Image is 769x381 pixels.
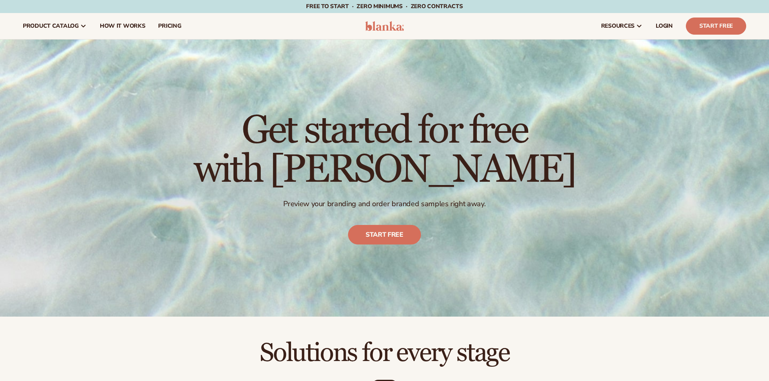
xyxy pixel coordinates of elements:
[601,23,635,29] span: resources
[152,13,187,39] a: pricing
[194,111,575,189] h1: Get started for free with [PERSON_NAME]
[16,13,93,39] a: product catalog
[100,23,145,29] span: How It Works
[686,18,746,35] a: Start Free
[158,23,181,29] span: pricing
[306,2,463,10] span: Free to start · ZERO minimums · ZERO contracts
[649,13,679,39] a: LOGIN
[93,13,152,39] a: How It Works
[365,21,404,31] img: logo
[23,339,746,367] h2: Solutions for every stage
[194,199,575,209] p: Preview your branding and order branded samples right away.
[656,23,673,29] span: LOGIN
[348,225,421,245] a: Start free
[595,13,649,39] a: resources
[23,23,79,29] span: product catalog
